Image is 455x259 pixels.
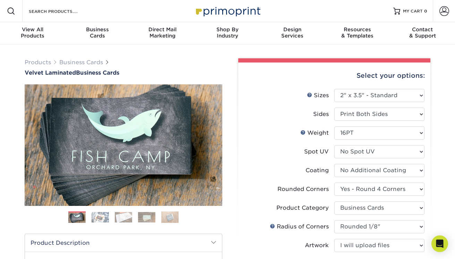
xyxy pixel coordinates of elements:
div: Cards [65,26,130,39]
span: Business [65,26,130,33]
img: Business Cards 01 [68,209,86,226]
h1: Business Cards [25,69,222,76]
span: Contact [390,26,455,33]
div: Sides [313,110,329,118]
span: Direct Mail [130,26,195,33]
div: Open Intercom Messenger [431,235,448,252]
a: DesignServices [260,22,325,44]
span: Velvet Laminated [25,69,76,76]
img: Business Cards 02 [92,212,109,223]
a: Velvet LaminatedBusiness Cards [25,69,222,76]
a: Shop ByIndustry [195,22,260,44]
a: BusinessCards [65,22,130,44]
img: Business Cards 05 [161,211,179,223]
a: Business Cards [59,59,103,66]
a: Products [25,59,51,66]
span: MY CART [403,8,423,14]
div: & Support [390,26,455,39]
img: Business Cards 04 [138,212,155,223]
div: Rounded Corners [277,185,329,193]
img: Velvet Laminated 01 [25,46,222,244]
span: Design [260,26,325,33]
div: Product Category [276,204,329,212]
div: Select your options: [244,62,425,89]
a: Direct MailMarketing [130,22,195,44]
div: Spot UV [304,148,329,156]
img: Business Cards 03 [115,212,132,223]
span: Resources [325,26,390,33]
div: Industry [195,26,260,39]
span: Shop By [195,26,260,33]
a: Resources& Templates [325,22,390,44]
div: Artwork [305,241,329,250]
input: SEARCH PRODUCTS..... [28,7,96,15]
div: Services [260,26,325,39]
div: Coating [306,166,329,175]
a: Contact& Support [390,22,455,44]
div: Radius of Corners [270,223,329,231]
div: Weight [300,129,329,137]
h2: Product Description [25,234,222,252]
div: Marketing [130,26,195,39]
div: & Templates [325,26,390,39]
span: 0 [424,9,427,14]
img: Primoprint [193,3,262,18]
div: Sizes [307,91,329,100]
